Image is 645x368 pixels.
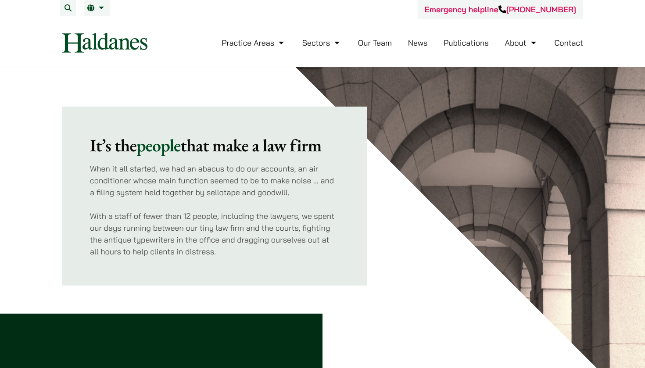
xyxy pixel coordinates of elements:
[444,38,489,48] a: Publications
[222,38,286,48] a: Practice Areas
[554,38,583,48] a: Contact
[302,38,342,48] a: Sectors
[505,38,538,48] a: About
[425,4,576,14] a: Emergency helpline[PHONE_NUMBER]
[90,163,339,198] p: When it all started, we had an abacus to do our accounts, an air conditioner whose main function ...
[90,135,339,156] h2: It’s the that make a law firm
[62,33,147,53] img: Logo of Haldanes
[136,134,181,157] mark: people
[408,38,428,48] a: News
[87,4,106,11] a: EN
[358,38,392,48] a: Our Team
[90,210,339,257] p: With a staff of fewer than 12 people, including the lawyers, we spent our days running between ou...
